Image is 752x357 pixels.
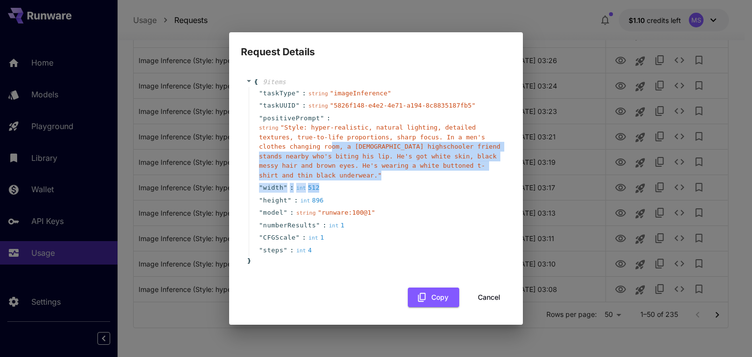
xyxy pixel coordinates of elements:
[287,197,291,204] span: "
[259,102,263,109] span: "
[246,256,251,266] span: }
[300,198,310,204] span: int
[259,124,500,179] span: " Style: hyper-realistic, natural lighting, detailed textures, true-to-life proportions, sharp fo...
[259,89,263,97] span: "
[283,246,287,254] span: "
[467,288,511,308] button: Cancel
[296,234,300,241] span: "
[263,208,283,218] span: model
[330,102,475,109] span: " 5826f148-e4e2-4e71-a194-8c8835187fb5 "
[290,245,294,255] span: :
[323,221,327,230] span: :
[302,233,306,243] span: :
[308,233,324,243] div: 1
[263,113,320,123] span: positivePrompt
[263,221,316,230] span: numberResults
[408,288,459,308] button: Copy
[290,183,294,193] span: :
[300,196,323,205] div: 896
[259,209,263,216] span: "
[254,77,258,87] span: {
[296,210,316,216] span: string
[296,183,319,193] div: 512
[263,196,287,205] span: height
[290,208,294,218] span: :
[308,90,328,97] span: string
[259,222,263,229] span: "
[259,234,263,241] span: "
[296,185,306,191] span: int
[302,89,306,98] span: :
[259,125,279,131] span: string
[283,184,287,191] span: "
[263,78,286,86] span: 9 item s
[259,184,263,191] span: "
[259,114,263,122] span: "
[259,246,263,254] span: "
[263,245,283,255] span: steps
[263,101,296,111] span: taskUUID
[308,235,318,241] span: int
[259,197,263,204] span: "
[318,209,375,216] span: " runware:100@1 "
[229,32,523,60] h2: Request Details
[330,89,391,97] span: " imageInference "
[320,114,324,122] span: "
[296,247,306,254] span: int
[329,221,345,230] div: 1
[263,183,283,193] span: width
[296,89,300,97] span: "
[308,103,328,109] span: string
[327,113,330,123] span: :
[296,102,300,109] span: "
[263,89,296,98] span: taskType
[302,101,306,111] span: :
[329,223,339,229] span: int
[296,245,312,255] div: 4
[294,196,298,205] span: :
[283,209,287,216] span: "
[263,233,296,243] span: CFGScale
[316,222,320,229] span: "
